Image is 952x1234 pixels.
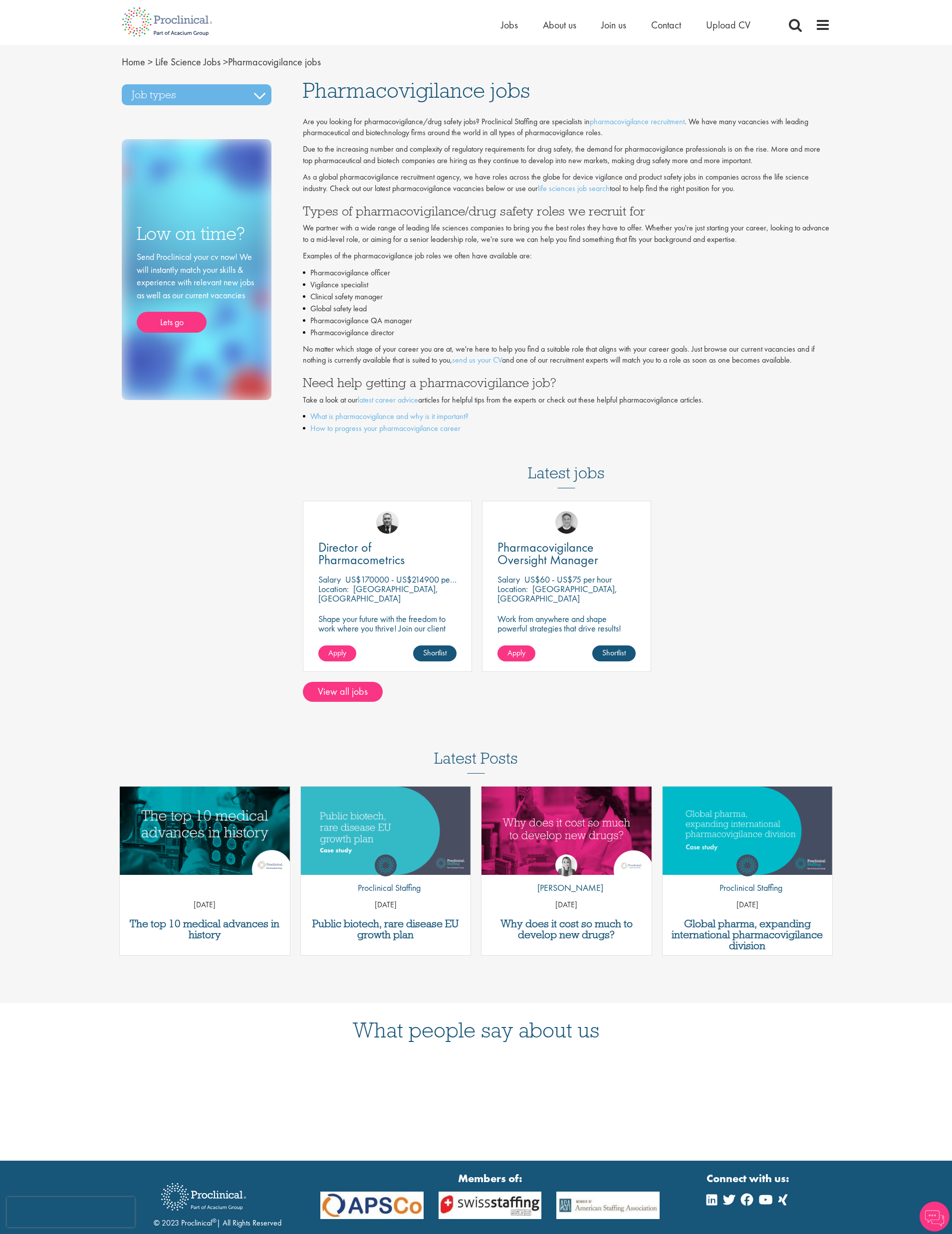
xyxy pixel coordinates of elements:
[303,303,831,315] li: Global safety lead
[375,854,397,876] img: Proclinical Staffing
[590,116,685,127] a: pharmacovigilance recruitment
[712,854,782,899] a: Proclinical Staffing Proclinical Staffing
[555,854,577,876] img: Hannah Burke
[592,645,636,661] a: Shortlist
[120,787,290,875] a: Link to a post
[530,854,603,899] a: Hannah Burke [PERSON_NAME]
[555,511,578,534] img: Bo Forsen
[303,77,530,104] span: Pharmacovigilance jobs
[431,1192,549,1219] img: APSCo
[148,55,153,68] span: >
[320,1171,660,1186] strong: Members of:
[122,55,145,68] a: breadcrumb link to Home
[155,55,221,68] a: breadcrumb link to Life Science Jobs
[223,55,228,68] span: >
[481,899,652,911] p: [DATE]
[303,279,831,291] li: Vigilance specialist
[122,84,271,105] h3: Job types
[501,18,518,31] a: Jobs
[301,899,471,911] p: [DATE]
[358,395,418,405] a: latest career advice
[318,574,341,585] span: Salary
[318,541,457,566] a: Director of Pharmacometrics
[601,18,626,31] a: Join us
[212,1217,217,1225] sup: ®
[318,614,457,652] p: Shape your future with the freedom to work where you thrive! Join our client with this Director p...
[303,172,831,195] p: As a global pharmacovigilance recruitment agency, we have roles across the globe for device vigil...
[507,647,525,658] span: Apply
[481,787,652,875] img: Cost of developing drugs
[486,918,647,940] a: Why does it cost so much to develop new drugs?
[114,1061,838,1131] iframe: Customer reviews powered by Trustpilot
[303,222,831,245] p: We partner with a wide range of leading life sciences companies to bring you the best roles they ...
[318,583,349,595] span: Location:
[350,881,421,894] p: Proclinical Staffing
[303,267,831,279] li: Pharmacovigilance officer
[303,250,831,262] p: Examples of the pharmacovigilance job roles we often have available are:
[301,787,471,875] img: Public biotech, rare disease EU growth plan thumbnail
[122,55,321,68] span: Pharmacovigilance jobs
[318,539,405,568] span: Director of Pharmacometrics
[497,541,636,566] a: Pharmacovigilance Oversight Manager
[303,116,831,139] p: Are you looking for pharmacovigilance/drug safety jobs? Proclinical Staffing are specialists in ....
[306,918,466,940] a: Public biotech, rare disease EU growth plan
[345,574,477,585] p: US$170000 - US$214900 per annum
[663,899,833,911] p: [DATE]
[651,18,681,31] span: Contact
[303,327,831,339] li: Pharmacovigilance director
[668,918,828,951] a: Global pharma, expanding international pharmacovigilance division
[154,1176,253,1218] img: Proclinical Recruitment
[736,854,758,876] img: Proclinical Staffing
[318,645,356,661] a: Apply
[452,355,502,365] a: send us your CV
[497,574,520,585] span: Salary
[530,881,603,894] p: [PERSON_NAME]
[497,583,528,595] span: Location:
[497,583,617,604] p: [GEOGRAPHIC_DATA], [GEOGRAPHIC_DATA]
[120,787,290,875] img: Top 10 medical advances in history
[137,224,256,243] h3: Low on time?
[712,881,782,894] p: Proclinical Staffing
[524,574,612,585] p: US$60 - US$75 per hour
[303,344,831,367] p: No matter which stage of your career you are at, we're here to help you find a suitable role that...
[120,899,290,911] p: [DATE]
[303,315,831,327] li: Pharmacovigilance QA manager
[303,682,383,702] a: View all jobs
[543,18,576,31] a: About us
[497,645,535,661] a: Apply
[706,18,750,31] span: Upload CV
[528,439,605,488] h3: Latest jobs
[350,854,421,899] a: Proclinical Staffing Proclinical Staffing
[313,1192,431,1219] img: APSCo
[154,1176,281,1229] div: © 2023 Proclinical | All Rights Reserved
[413,645,457,661] a: Shortlist
[303,291,831,303] li: Clinical safety manager
[310,411,469,421] a: What is pharmacovigilance and why is it important?
[663,787,833,875] a: Link to a post
[301,787,471,875] a: Link to a post
[125,918,285,940] a: The top 10 medical advances in history
[707,1171,791,1186] strong: Connect with us:
[497,539,598,568] span: Pharmacovigilance Oversight Manager
[376,511,399,534] img: Jakub Hanas
[310,423,461,433] a: How to progress your pharmacovigilance career
[497,614,636,652] p: Work from anywhere and shape powerful strategies that drive results! Enjoy the freedom of remote ...
[318,583,438,604] p: [GEOGRAPHIC_DATA], [GEOGRAPHIC_DATA]
[920,1202,950,1232] img: Chatbot
[303,395,831,406] p: Take a look at our articles for helpful tips from the experts or check out these helpful pharmaco...
[434,750,518,774] h3: Latest Posts
[7,1197,135,1227] iframe: reCAPTCHA
[549,1192,667,1219] img: APSCo
[303,376,831,389] h3: Need help getting a pharmacovigilance job?
[303,144,831,167] p: Due to the increasing number and complexity of regulatory requirements for drug safety, the deman...
[538,183,610,194] a: life sciences job search
[137,250,256,333] div: Send Proclinical your cv now! We will instantly match your skills & experience with relevant new ...
[328,647,346,658] span: Apply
